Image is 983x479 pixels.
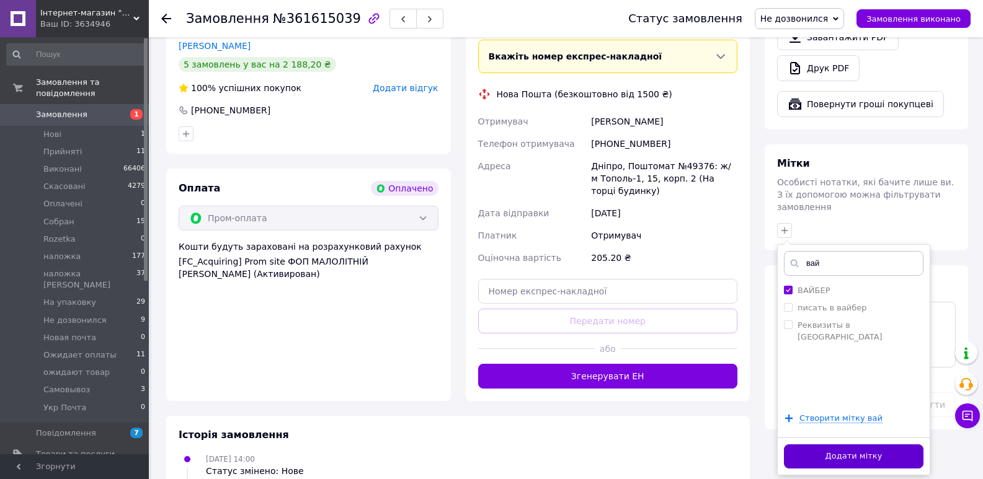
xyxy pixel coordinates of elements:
button: Згенерувати ЕН [478,364,738,389]
span: Самовывоз [43,384,90,395]
span: наложка [43,251,81,262]
span: Платник [478,231,517,240]
span: Створити мітку вай [799,413,883,423]
span: 66406 [123,164,145,175]
div: [DATE] [589,202,740,224]
span: [DATE] 14:00 [206,455,255,464]
div: Отримувач [589,224,740,247]
span: 0 [141,332,145,343]
span: Скасовані [43,181,86,192]
span: Повідомлення [36,428,96,439]
span: Замовлення [186,11,269,26]
input: Номер експрес-накладної [478,279,738,304]
div: Дніпро, Поштомат №49376: ж/м Тополь-1, 15, корп. 2 (На торці будинку) [589,155,740,202]
span: Прийняті [43,146,82,157]
span: Укр Почта [43,402,86,413]
label: ВАЙБЕР [798,286,830,295]
span: Нові [43,129,61,140]
span: Особисті нотатки, які бачите лише ви. З їх допомогою можна фільтрувати замовлення [777,177,954,212]
span: Мітки [777,157,810,169]
span: Товари та послуги [36,449,115,460]
div: 205.20 ₴ [589,247,740,269]
span: 4279 [128,181,145,192]
span: 9 [141,315,145,326]
span: Оціночна вартість [478,253,561,263]
span: Додати відгук [373,83,438,93]
button: Чат з покупцем [955,403,980,428]
span: 3 [141,384,145,395]
span: Телефон отримувача [478,139,575,149]
label: Реквизиты в [GEOGRAPHIC_DATA] [798,320,883,341]
span: Замовлення виконано [866,14,961,24]
span: 0 [141,402,145,413]
div: Кошти будуть зараховані на розрахунковий рахунок [179,240,438,280]
span: Ожидает оплаты [43,349,117,361]
div: Статус змінено: Нове [206,465,304,477]
button: Повернути гроші покупцеві [777,91,944,117]
a: Друк PDF [777,55,860,81]
span: ожидают товар [43,367,110,378]
span: Оплачені [43,198,82,209]
span: Rozetka [43,234,76,245]
button: Додати мітку [784,444,923,468]
span: 177 [132,251,145,262]
span: 15 [136,216,145,227]
span: Виконані [43,164,82,175]
span: Замовлення [36,109,87,120]
div: Статус замовлення [628,12,742,25]
span: 1 [141,129,145,140]
div: Оплачено [371,181,438,196]
span: 0 [141,367,145,378]
span: Історія замовлення [179,429,289,441]
label: писать в вайбер [798,303,867,312]
span: 11 [136,349,145,361]
span: Cобран [43,216,74,227]
span: Адреса [478,161,511,171]
span: №361615039 [273,11,361,26]
input: Пошук [6,43,146,66]
span: 100% [191,83,216,93]
div: Повернутися назад [161,12,171,25]
div: [PHONE_NUMBER] [190,104,272,116]
span: Оплата [179,182,220,194]
span: наложка [PERSON_NAME] [43,268,136,291]
span: Новая почта [43,332,96,343]
a: Завантажити PDF [777,24,899,50]
span: Інтернет-магазин "Електроніка" [40,7,133,19]
span: 0 [141,234,145,245]
span: 0 [141,198,145,209]
span: 11 [136,146,145,157]
input: Напишіть назву мітки [784,251,923,276]
button: Замовлення виконано [856,9,971,28]
div: [PERSON_NAME] [589,110,740,133]
span: або [595,343,621,355]
div: [FC_Acquiring] Prom site ФОП МАЛОЛІТНІЙ [PERSON_NAME] (Активирован) [179,255,438,280]
div: успішних покупок [179,82,301,94]
span: Отримувач [478,116,528,126]
span: Дата відправки [478,208,549,218]
span: 1 [130,109,143,120]
span: 37 [136,268,145,291]
span: Не дозвонился [760,14,828,24]
div: Нова Пошта (безкоштовно від 1500 ₴) [494,88,675,100]
span: 29 [136,297,145,308]
div: 5 замовлень у вас на 2 188,20 ₴ [179,57,336,72]
span: Не дозвонился [43,315,107,326]
span: 7 [130,428,143,438]
a: [PERSON_NAME] [179,41,251,51]
span: На упаковку [43,297,96,308]
span: Замовлення та повідомлення [36,77,149,99]
div: [PHONE_NUMBER] [589,133,740,155]
div: Ваш ID: 3634946 [40,19,149,30]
